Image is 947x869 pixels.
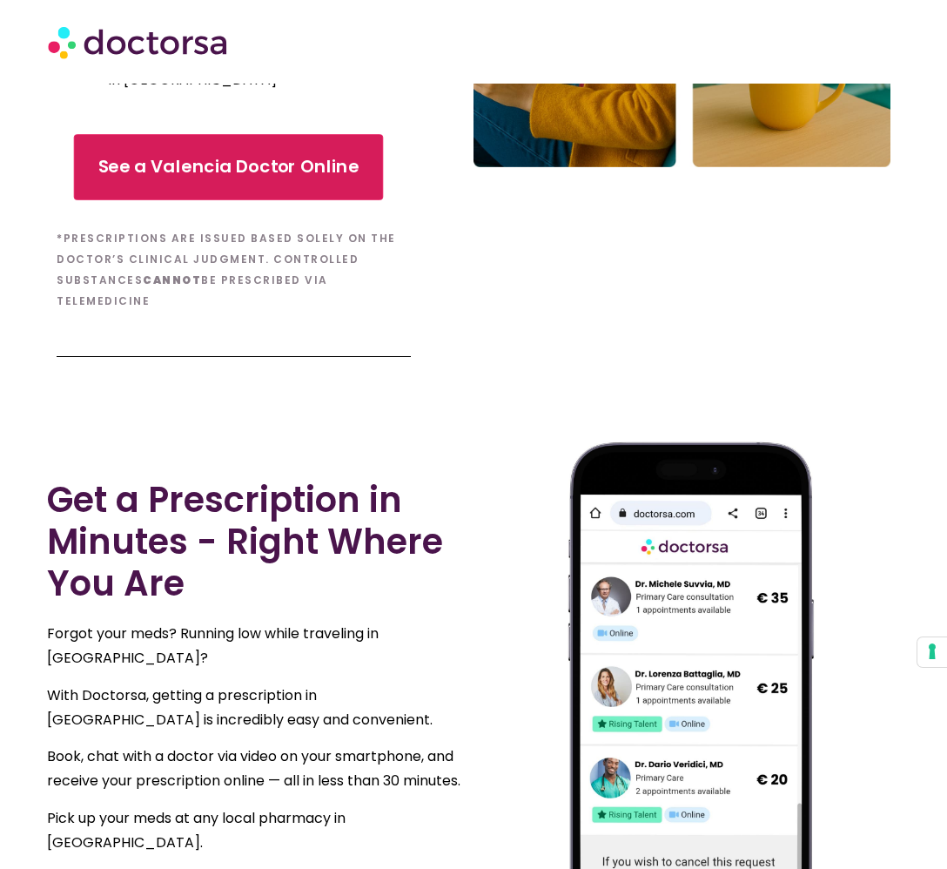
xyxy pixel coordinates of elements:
b: cannot [143,273,201,287]
a: See a Valencia Doctor Online [74,134,384,200]
p: Book, chat with a doctor via video on your smartphone, and receive your prescription online — all... [47,744,465,793]
h2: Get a Prescription in Minutes - Right Where You Are [47,479,465,604]
p: Pick up your meds at any local pharmacy in [GEOGRAPHIC_DATA]. [47,806,465,855]
p: Forgot your meds? Running low while traveling in [GEOGRAPHIC_DATA]? [47,622,465,670]
span: See a Valencia Doctor Online [98,155,359,180]
p: With Doctorsa, getting a prescription in [GEOGRAPHIC_DATA] is incredibly easy and convenient. [47,684,465,732]
h6: *Prescriptions are issued based solely on the doctor’s clinical judgment. Controlled substances b... [57,228,411,312]
button: Your consent preferences for tracking technologies [917,637,947,667]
